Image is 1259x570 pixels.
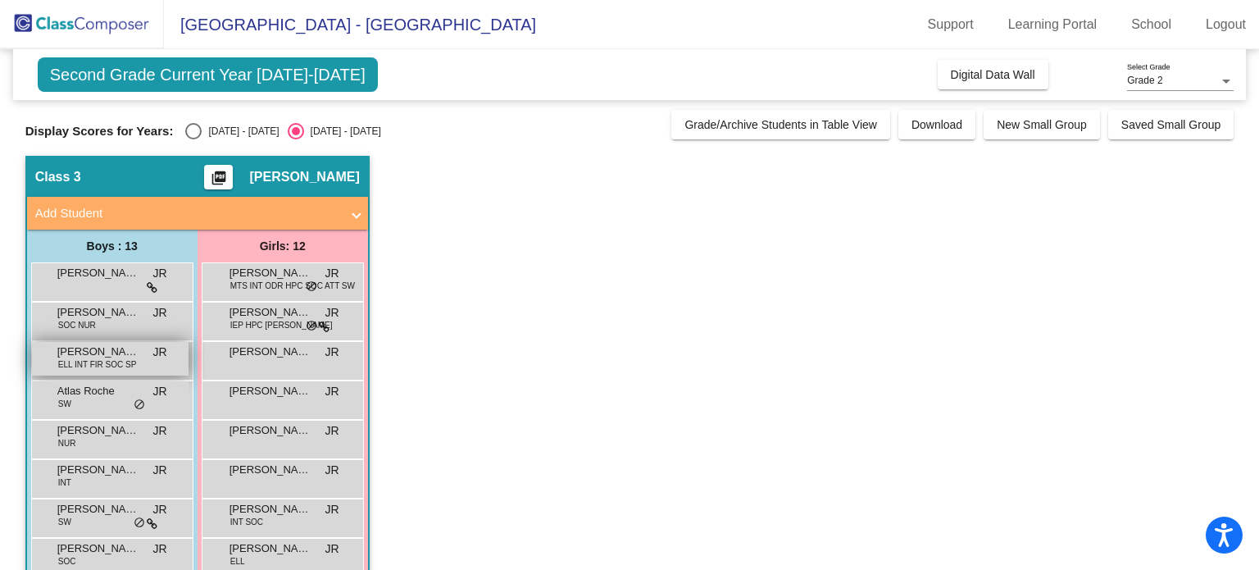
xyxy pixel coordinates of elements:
[230,540,311,557] span: [PERSON_NAME]
[58,398,71,410] span: SW
[325,422,339,440] span: JR
[230,344,311,360] span: [PERSON_NAME]
[153,383,167,400] span: JR
[230,516,263,528] span: INT SOC
[325,265,339,282] span: JR
[134,517,145,530] span: do_not_disturb_alt
[134,399,145,412] span: do_not_disturb_alt
[997,118,1087,131] span: New Small Group
[911,118,962,131] span: Download
[153,422,167,440] span: JR
[984,110,1100,139] button: New Small Group
[325,383,339,400] span: JR
[57,422,139,439] span: [PERSON_NAME]
[58,358,137,371] span: ELL INT FIR SOC SP
[1193,11,1259,38] a: Logout
[325,344,339,361] span: JR
[230,319,333,331] span: IEP HPC [PERSON_NAME]
[230,462,311,478] span: [PERSON_NAME]
[1127,75,1162,86] span: Grade 2
[25,124,174,139] span: Display Scores for Years:
[915,11,987,38] a: Support
[230,280,355,292] span: MTS INT ODR HPC SOC ATT SW
[898,110,975,139] button: Download
[204,165,233,189] button: Print Students Details
[671,110,890,139] button: Grade/Archive Students in Table View
[1118,11,1184,38] a: School
[57,501,139,518] span: [PERSON_NAME]
[153,304,167,321] span: JR
[230,304,311,321] span: [PERSON_NAME]
[57,462,139,478] span: [PERSON_NAME]
[230,265,311,281] span: [PERSON_NAME]
[27,197,368,230] mat-expansion-panel-header: Add Student
[938,60,1048,89] button: Digital Data Wall
[153,265,167,282] span: JR
[185,123,380,139] mat-radio-group: Select an option
[1121,118,1220,131] span: Saved Small Group
[153,462,167,479] span: JR
[230,555,245,568] span: ELL
[38,57,378,92] span: Second Grade Current Year [DATE]-[DATE]
[304,124,381,139] div: [DATE] - [DATE]
[325,462,339,479] span: JR
[995,11,1111,38] a: Learning Portal
[58,477,71,489] span: INT
[58,516,71,528] span: SW
[57,383,139,399] span: Atlas Roche
[198,230,368,262] div: Girls: 12
[57,304,139,321] span: [PERSON_NAME]
[58,319,96,331] span: SOC NUR
[951,68,1035,81] span: Digital Data Wall
[153,540,167,558] span: JR
[230,501,311,518] span: [PERSON_NAME]
[249,169,359,185] span: [PERSON_NAME]
[209,170,229,193] mat-icon: picture_as_pdf
[325,304,339,321] span: JR
[35,169,81,185] span: Class 3
[58,555,76,568] span: SOC
[202,124,279,139] div: [DATE] - [DATE]
[306,320,317,333] span: do_not_disturb_alt
[230,422,311,439] span: [PERSON_NAME]
[57,344,139,360] span: [PERSON_NAME]
[58,437,76,449] span: NUR
[164,11,536,38] span: [GEOGRAPHIC_DATA] - [GEOGRAPHIC_DATA]
[57,540,139,557] span: [PERSON_NAME]
[1108,110,1234,139] button: Saved Small Group
[684,118,877,131] span: Grade/Archive Students in Table View
[153,501,167,518] span: JR
[57,265,139,281] span: [PERSON_NAME]
[306,280,317,294] span: do_not_disturb_alt
[325,540,339,558] span: JR
[230,383,311,399] span: [PERSON_NAME]
[27,230,198,262] div: Boys : 13
[153,344,167,361] span: JR
[35,204,340,223] mat-panel-title: Add Student
[325,501,339,518] span: JR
